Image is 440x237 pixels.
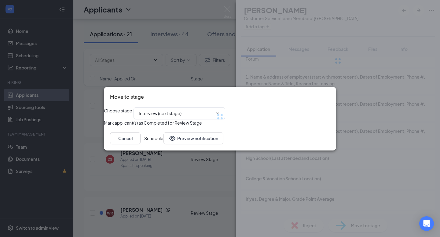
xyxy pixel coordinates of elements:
div: Open Intercom Messenger [419,216,434,231]
h3: Move to stage [110,93,144,101]
button: Preview notificationEye [163,132,223,144]
button: Schedule [144,132,163,144]
svg: Eye [169,134,176,142]
button: Cancel [110,132,141,144]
